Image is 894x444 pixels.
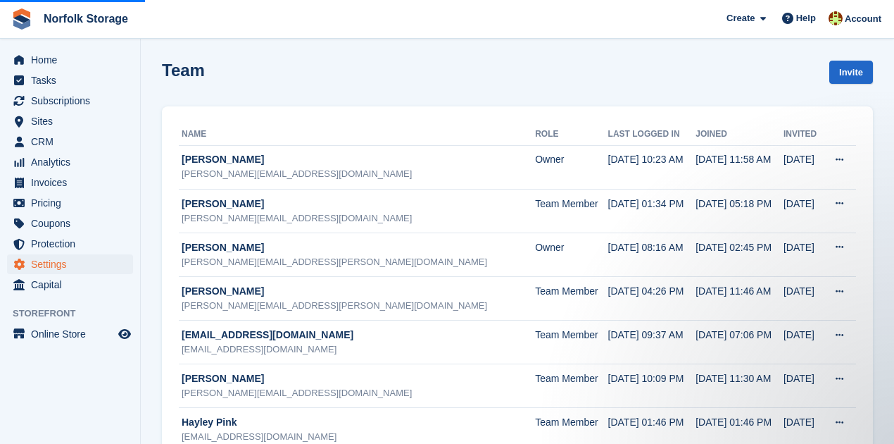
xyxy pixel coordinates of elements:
[535,321,607,364] td: Team Member
[608,145,696,189] td: [DATE] 10:23 AM
[535,364,607,408] td: Team Member
[695,123,783,146] th: Joined
[31,214,115,233] span: Coupons
[535,123,607,146] th: Role
[608,276,696,320] td: [DATE] 04:26 PM
[13,307,140,321] span: Storefront
[608,233,696,276] td: [DATE] 08:16 AM
[182,299,535,313] div: [PERSON_NAME][EMAIL_ADDRESS][PERSON_NAME][DOMAIN_NAME]
[783,276,822,320] td: [DATE]
[783,233,822,276] td: [DATE]
[608,364,696,408] td: [DATE] 10:09 PM
[31,111,115,131] span: Sites
[695,321,783,364] td: [DATE] 07:06 PM
[38,7,134,30] a: Norfolk Storage
[535,189,607,233] td: Team Member
[829,61,873,84] a: Invite
[535,276,607,320] td: Team Member
[783,364,822,408] td: [DATE]
[182,167,535,181] div: [PERSON_NAME][EMAIL_ADDRESS][DOMAIN_NAME]
[182,255,535,269] div: [PERSON_NAME][EMAIL_ADDRESS][PERSON_NAME][DOMAIN_NAME]
[31,275,115,295] span: Capital
[31,91,115,111] span: Subscriptions
[182,240,535,255] div: [PERSON_NAME]
[31,324,115,344] span: Online Store
[695,276,783,320] td: [DATE] 11:46 AM
[11,8,32,30] img: stora-icon-8386f47178a22dfd0bd8f6a31ec36ba5ce8667c1dd55bd0f319d3a0aa187defe.svg
[845,12,881,26] span: Account
[182,211,535,226] div: [PERSON_NAME][EMAIL_ADDRESS][DOMAIN_NAME]
[31,254,115,274] span: Settings
[31,152,115,172] span: Analytics
[796,11,816,25] span: Help
[829,11,843,25] img: Holly Lamming
[7,193,133,213] a: menu
[7,234,133,254] a: menu
[608,321,696,364] td: [DATE] 09:37 AM
[7,214,133,233] a: menu
[608,123,696,146] th: Last logged in
[182,343,535,357] div: [EMAIL_ADDRESS][DOMAIN_NAME]
[182,430,535,444] div: [EMAIL_ADDRESS][DOMAIN_NAME]
[7,132,133,152] a: menu
[608,189,696,233] td: [DATE] 01:34 PM
[182,415,535,430] div: Hayley Pink
[182,328,535,343] div: [EMAIL_ADDRESS][DOMAIN_NAME]
[31,70,115,90] span: Tasks
[7,70,133,90] a: menu
[7,173,133,192] a: menu
[7,111,133,131] a: menu
[182,371,535,386] div: [PERSON_NAME]
[726,11,755,25] span: Create
[31,50,115,70] span: Home
[7,275,133,295] a: menu
[162,61,205,80] h1: Team
[7,50,133,70] a: menu
[182,197,535,211] div: [PERSON_NAME]
[535,145,607,189] td: Owner
[695,189,783,233] td: [DATE] 05:18 PM
[31,132,115,152] span: CRM
[182,284,535,299] div: [PERSON_NAME]
[182,152,535,167] div: [PERSON_NAME]
[695,233,783,276] td: [DATE] 02:45 PM
[182,386,535,400] div: [PERSON_NAME][EMAIL_ADDRESS][DOMAIN_NAME]
[783,189,822,233] td: [DATE]
[31,173,115,192] span: Invoices
[783,321,822,364] td: [DATE]
[535,233,607,276] td: Owner
[7,324,133,344] a: menu
[7,91,133,111] a: menu
[31,234,115,254] span: Protection
[783,123,822,146] th: Invited
[179,123,535,146] th: Name
[783,145,822,189] td: [DATE]
[31,193,115,213] span: Pricing
[7,152,133,172] a: menu
[7,254,133,274] a: menu
[695,364,783,408] td: [DATE] 11:30 AM
[116,326,133,343] a: Preview store
[695,145,783,189] td: [DATE] 11:58 AM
